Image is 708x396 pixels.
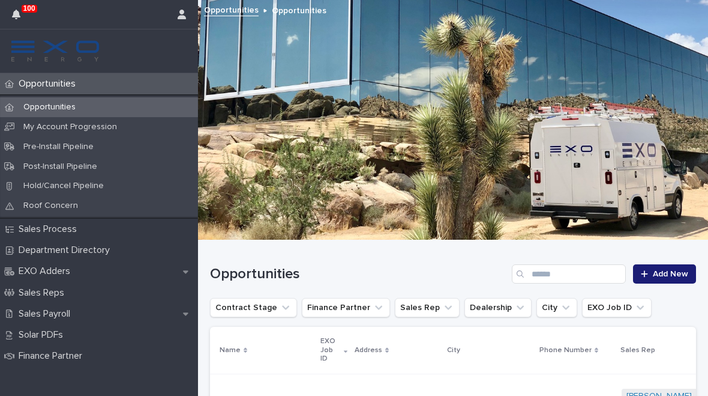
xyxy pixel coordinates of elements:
p: EXO Job ID [320,335,341,365]
button: Contract Stage [210,298,297,317]
input: Search [512,264,626,284]
p: City [447,344,460,357]
p: Department Directory [14,245,119,256]
p: Solar PDFs [14,329,73,341]
p: My Account Progression [14,122,127,132]
a: Add New [633,264,696,284]
p: Sales Process [14,224,86,235]
button: City [536,298,577,317]
p: Pre-Install Pipeline [14,142,103,152]
p: Sales Reps [14,287,74,299]
p: Opportunities [14,102,85,112]
p: Hold/Cancel Pipeline [14,181,113,191]
p: Sales Payroll [14,308,80,320]
h1: Opportunities [210,266,507,283]
p: Opportunities [272,3,326,16]
p: Post-Install Pipeline [14,162,107,172]
div: 100 [12,7,28,29]
p: EXO Adders [14,266,80,277]
p: Finance Partner [14,350,92,362]
span: Add New [653,270,688,278]
button: Dealership [464,298,532,317]
p: 100 [23,4,35,13]
p: Phone Number [539,344,592,357]
button: Finance Partner [302,298,390,317]
button: Sales Rep [395,298,460,317]
p: Opportunities [14,78,85,90]
button: EXO Job ID [582,298,652,317]
p: Address [355,344,382,357]
p: Roof Concern [14,201,88,211]
a: Opportunities [204,2,259,16]
img: FKS5r6ZBThi8E5hshIGi [10,39,101,63]
p: Name [220,344,241,357]
p: Sales Rep [620,344,655,357]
